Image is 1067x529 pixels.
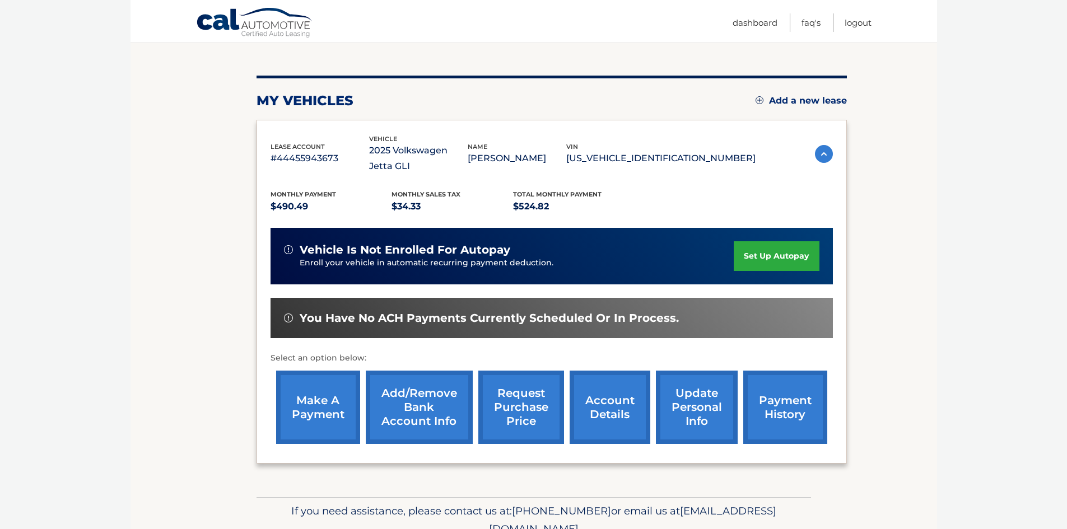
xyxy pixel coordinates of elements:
[271,199,392,214] p: $490.49
[300,257,734,269] p: Enroll your vehicle in automatic recurring payment deduction.
[271,352,833,365] p: Select an option below:
[512,504,611,517] span: [PHONE_NUMBER]
[271,143,325,151] span: lease account
[276,371,360,444] a: make a payment
[284,245,293,254] img: alert-white.svg
[369,143,468,174] p: 2025 Volkswagen Jetta GLI
[756,95,847,106] a: Add a new lease
[756,96,763,104] img: add.svg
[570,371,650,444] a: account details
[566,151,756,166] p: [US_VEHICLE_IDENTIFICATION_NUMBER]
[369,135,397,143] span: vehicle
[300,311,679,325] span: You have no ACH payments currently scheduled or in process.
[845,13,872,32] a: Logout
[271,151,369,166] p: #44455943673
[815,145,833,163] img: accordion-active.svg
[257,92,353,109] h2: my vehicles
[513,190,602,198] span: Total Monthly Payment
[743,371,827,444] a: payment history
[271,190,336,198] span: Monthly Payment
[513,199,635,214] p: $524.82
[468,151,566,166] p: [PERSON_NAME]
[566,143,578,151] span: vin
[478,371,564,444] a: request purchase price
[656,371,738,444] a: update personal info
[734,241,819,271] a: set up autopay
[392,199,513,214] p: $34.33
[392,190,460,198] span: Monthly sales Tax
[733,13,777,32] a: Dashboard
[468,143,487,151] span: name
[300,243,510,257] span: vehicle is not enrolled for autopay
[802,13,821,32] a: FAQ's
[196,7,314,40] a: Cal Automotive
[366,371,473,444] a: Add/Remove bank account info
[284,313,293,322] img: alert-white.svg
